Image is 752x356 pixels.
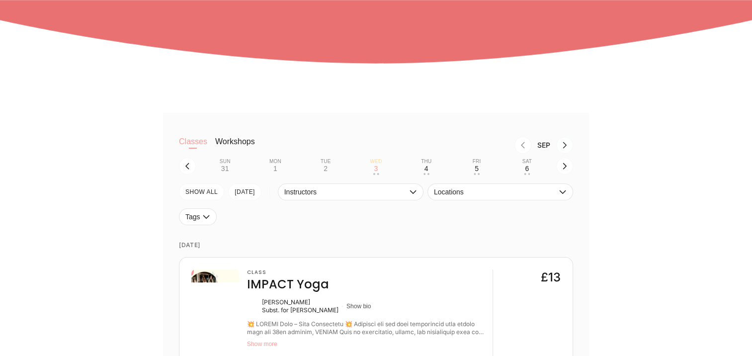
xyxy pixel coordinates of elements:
[262,298,338,306] div: [PERSON_NAME]
[284,188,407,196] span: Instructors
[273,165,277,173] div: 1
[221,165,229,173] div: 31
[522,159,532,165] div: Sat
[179,233,573,257] time: [DATE]
[424,165,428,173] div: 4
[373,173,379,175] div: • •
[514,137,531,154] button: Previous month, Aug
[191,269,239,317] img: 44cc3461-973b-410e-88a5-2edec3a281f6.png
[185,213,200,221] span: Tags
[247,340,485,348] button: Show more
[262,306,338,314] div: Subst. for [PERSON_NAME]
[247,300,259,312] img: Kate Alexander
[556,137,573,154] button: Next month, Oct
[179,137,207,157] button: Classes
[220,159,231,165] div: Sun
[525,165,529,173] div: 6
[423,173,429,175] div: • •
[247,269,329,275] h3: Class
[421,159,431,165] div: Thu
[346,302,371,310] button: Show bio
[179,183,224,200] button: SHOW All
[531,141,556,149] div: Month Sep
[473,159,481,165] div: Fri
[247,320,485,336] div: 💥 IMPACT Yoga – Yoga Reimagined 💥 Bringing all the best traditional yoga styles into the 21st cen...
[321,159,331,165] div: Tue
[228,183,261,200] button: [DATE]
[374,165,378,173] div: 3
[278,183,423,200] button: Instructors
[474,173,480,175] div: • •
[247,276,329,292] h4: IMPACT Yoga
[434,188,557,196] span: Locations
[427,183,573,200] button: Locations
[179,208,217,225] button: Tags
[269,159,281,165] div: Mon
[541,269,561,285] div: £13
[475,165,479,173] div: 5
[271,137,573,154] nav: Month switch
[370,159,382,165] div: Wed
[524,173,530,175] div: • •
[324,165,328,173] div: 2
[215,137,255,157] button: Workshops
